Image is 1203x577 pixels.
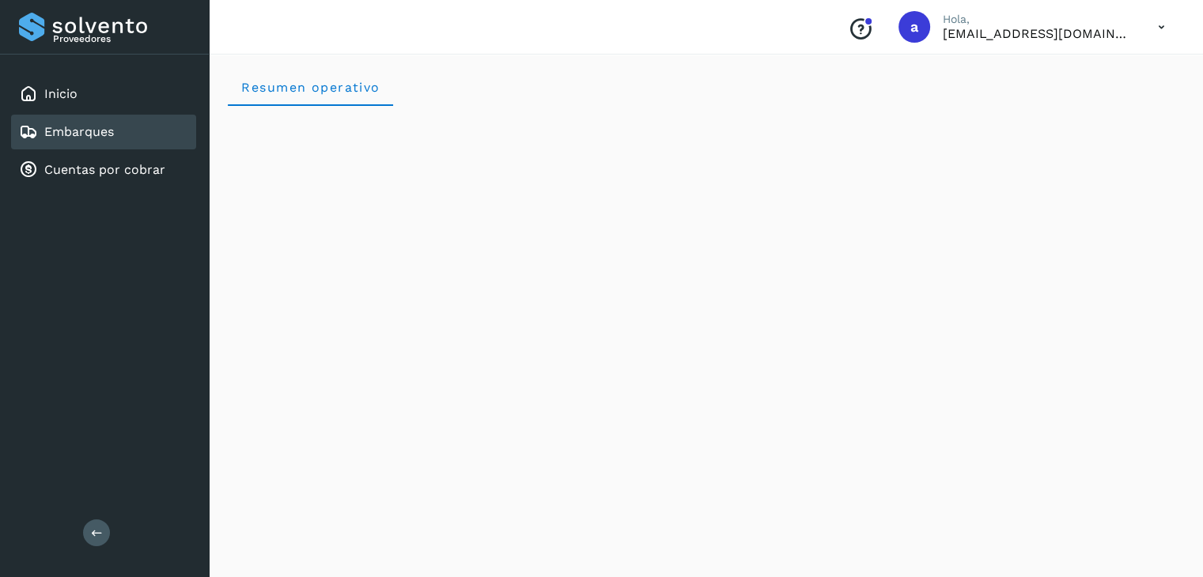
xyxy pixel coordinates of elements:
[44,124,114,139] a: Embarques
[943,13,1133,26] p: Hola,
[11,153,196,187] div: Cuentas por cobrar
[44,162,165,177] a: Cuentas por cobrar
[11,115,196,149] div: Embarques
[44,86,78,101] a: Inicio
[11,77,196,111] div: Inicio
[240,80,380,95] span: Resumen operativo
[943,26,1133,41] p: aux.facturacion@atpilot.mx
[53,33,190,44] p: Proveedores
